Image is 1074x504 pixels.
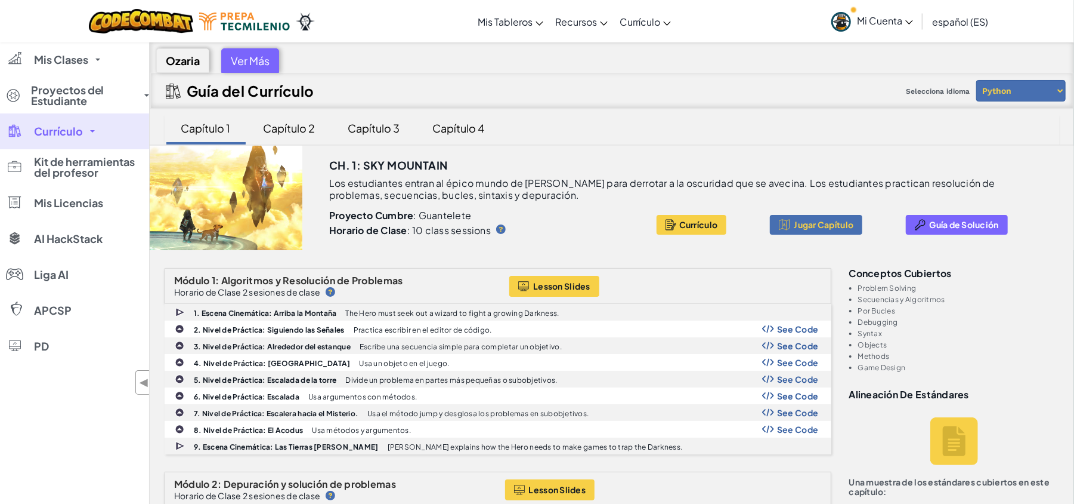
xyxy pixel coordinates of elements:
[926,5,994,38] a: español (ES)
[472,5,549,38] a: Mis Tableros
[165,354,831,371] a: 4. Nivel de Práctica: [GEOGRAPHIC_DATA] Usa un objeto en el juego. Show Code Logo See Code
[308,393,417,401] p: Usa argumentos con métodos.
[777,425,819,434] span: See Code
[505,480,595,500] button: Lesson Slides
[326,491,335,500] img: IconHint.svg
[174,287,320,297] p: Horario de Clase 2 sesiones de clase
[770,215,863,235] button: Jugar Capítulo
[777,374,819,384] span: See Code
[496,225,506,234] img: IconHint.svg
[329,225,491,236] p: : 10 class sessions
[194,342,351,351] b: 3. Nivel de Práctica: Alrededor del estanque
[165,438,831,454] a: 9. Escena Cinemática: Las Tierras [PERSON_NAME] [PERSON_NAME] explains how the Hero needs to make...
[794,220,854,229] span: Jugar Capítulo
[34,126,83,137] span: Currículo
[858,364,1060,371] li: Game Design
[326,287,335,297] img: IconHint.svg
[34,198,103,208] span: Mis Licencias
[509,276,599,297] button: Lesson Slides
[194,309,337,318] b: 1. Escena Cinemática: Arriba la Montaña
[194,409,358,418] b: 7. Nivel de Práctica: Escalera hacia el Misterio.
[175,307,186,318] img: IconCutscene.svg
[165,321,831,337] a: 2. Nivel de Práctica: Siguiendo las Señales Practica escribir en el editor de código. Show Code L...
[777,391,819,401] span: See Code
[175,425,184,434] img: IconPracticeLevel.svg
[360,359,450,367] p: Usa un objeto en el juego.
[194,325,345,334] b: 2. Nivel de Práctica: Siguiendo las Señales
[174,478,210,490] span: Módulo
[194,376,336,385] b: 5. Nivel de Práctica: Escalada de la torre
[165,337,831,354] a: 3. Nivel de Práctica: Alrededor del estanque Escribe una secuencia simple para completar un objet...
[533,281,590,291] span: Lesson Slides
[194,442,379,451] b: 9. Escena Cinemática: Las Tierras [PERSON_NAME]
[906,215,1008,235] button: Guía de Solución
[762,358,774,367] img: Show Code Logo
[849,477,1060,496] p: Una muestra de los estándares cubiertos en este capítulo:
[762,325,774,333] img: Show Code Logo
[777,341,819,351] span: See Code
[175,441,186,452] img: IconCutscene.svg
[156,48,209,73] div: Ozaria
[555,16,597,28] span: Recursos
[31,85,137,106] span: Proyectos del Estudiante
[212,274,219,287] span: 1:
[360,343,562,351] p: Escribe una secuencia simple para completar un objetivo.
[312,426,411,434] p: Usa métodos y argumentos.
[174,491,320,500] p: Horario de Clase 2 sesiones de clase
[224,478,396,490] span: Depuración y solución de problemas
[858,307,1060,315] li: Por Bucles
[34,156,141,178] span: Kit de herramientas del profesor
[858,341,1060,349] li: Objects
[329,224,407,236] b: Horario de Clase
[762,392,774,400] img: Show Code Logo
[329,209,413,222] b: Proyecto Cumbre
[367,410,589,417] p: Usa el método jump y desglosa los problemas en subobjetivos.
[221,274,403,287] span: Algoritmos y Resolución de Problemas
[139,374,149,391] span: ◀
[762,408,774,417] img: Show Code Logo
[329,210,635,222] p: : Guantelete
[165,304,831,321] a: 1. Escena Cinemática: Arriba la Montaña The Hero must seek out a wizard to fight a growing Darkness.
[165,388,831,404] a: 6. Nivel de Práctica: Escalada Usa argumentos con métodos. Show Code Logo See Code
[221,48,279,73] div: Ver Más
[825,2,919,40] a: Mi Cuenta
[858,352,1060,360] li: Methods
[657,215,726,235] button: Currículo
[34,269,69,280] span: Liga AI
[336,114,412,142] div: Capítulo 3
[175,341,184,351] img: IconPracticeLevel.svg
[762,342,774,350] img: Show Code Logo
[858,318,1060,326] li: Debugging
[529,485,586,494] span: Lesson Slides
[165,371,831,388] a: 5. Nivel de Práctica: Escalada de la torre Divide un problema en partes más pequeñas o subobjetiv...
[175,408,184,417] img: IconPracticeLevel.svg
[679,220,717,229] span: Currículo
[175,324,184,334] img: IconPracticeLevel.svg
[175,391,184,401] img: IconPracticeLevel.svg
[329,177,1029,201] p: Los estudiantes entran al épico mundo de [PERSON_NAME] para derrotar a la oscuridad que se avecin...
[252,114,327,142] div: Capítulo 2
[354,326,492,334] p: Practica escribir en el editor de código.
[345,376,557,384] p: Divide un problema en partes más pequeñas o subobjetivos.
[831,12,851,32] img: avatar
[932,16,988,28] span: español (ES)
[762,425,774,434] img: Show Code Logo
[549,5,614,38] a: Recursos
[849,389,1060,399] h3: Alineación de Estándares
[165,421,831,438] a: 8. Nivel de Práctica: El Acodus Usa métodos y argumentos. Show Code Logo See Code
[194,392,299,401] b: 6. Nivel de Práctica: Escalada
[199,13,290,30] img: Tecmilenio logo
[858,284,1060,292] li: Problem Solving
[296,13,315,30] img: Ozaria
[89,9,193,33] img: CodeCombat logo
[849,268,1060,278] h3: Conceptos cubiertos
[858,330,1060,337] li: Syntax
[194,426,303,435] b: 8. Nivel de Práctica: El Acodus
[858,296,1060,303] li: Secuencias y Algoritmos
[478,16,533,28] span: Mis Tableros
[212,478,222,490] span: 2:
[388,443,683,451] p: [PERSON_NAME] explains how the Hero needs to make games to trap the Darkness.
